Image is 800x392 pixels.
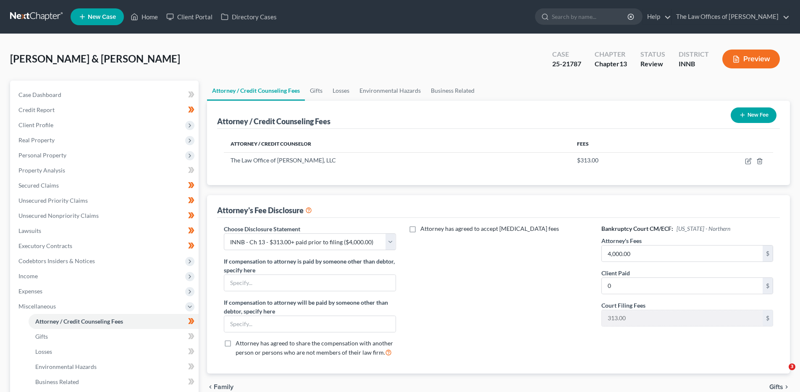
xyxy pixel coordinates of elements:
[577,157,598,164] span: $313.00
[602,246,763,261] input: 0.00
[12,178,199,193] a: Secured Claims
[601,301,645,310] label: Court Filing Fees
[679,50,709,59] div: District
[601,269,630,277] label: Client Paid
[29,314,199,329] a: Attorney / Credit Counseling Fees
[207,81,305,101] a: Attorney / Credit Counseling Fees
[207,384,233,390] button: chevron_left Family
[305,81,328,101] a: Gifts
[29,374,199,389] a: Business Related
[763,246,773,261] div: $
[640,59,665,69] div: Review
[12,102,199,118] a: Credit Report
[224,275,395,291] input: Specify...
[217,116,330,126] div: Attorney / Credit Counseling Fees
[783,384,790,390] i: chevron_right
[35,363,97,370] span: Environmental Hazards
[126,9,162,24] a: Home
[18,152,66,159] span: Personal Property
[231,157,336,164] span: The Law Office of [PERSON_NAME], LLC
[420,225,559,232] span: Attorney has agreed to accept [MEDICAL_DATA] fees
[18,227,41,234] span: Lawsuits
[18,303,56,310] span: Miscellaneous
[18,182,59,189] span: Secured Claims
[18,167,65,174] span: Property Analysis
[426,81,480,101] a: Business Related
[731,107,776,123] button: New Fee
[12,163,199,178] a: Property Analysis
[789,363,795,370] span: 3
[231,141,311,147] span: Attorney / Credit Counselor
[722,50,780,68] button: Preview
[552,59,581,69] div: 25-21787
[619,60,627,68] span: 13
[18,136,55,144] span: Real Property
[12,223,199,238] a: Lawsuits
[601,225,773,233] h6: Bankruptcy Court CM/ECF:
[679,59,709,69] div: INNB
[214,384,233,390] span: Family
[577,141,589,147] span: Fees
[354,81,426,101] a: Environmental Hazards
[771,363,792,384] iframe: Intercom live chat
[552,50,581,59] div: Case
[207,384,214,390] i: chevron_left
[35,318,123,325] span: Attorney / Credit Counseling Fees
[18,106,55,113] span: Credit Report
[643,9,671,24] a: Help
[35,333,48,340] span: Gifts
[595,50,627,59] div: Chapter
[18,272,38,280] span: Income
[29,344,199,359] a: Losses
[29,329,199,344] a: Gifts
[224,257,396,274] label: If compensation to attorney is paid by someone other than debtor, specify here
[236,340,393,356] span: Attorney has agreed to share the compensation with another person or persons who are not members ...
[18,212,99,219] span: Unsecured Nonpriority Claims
[29,359,199,374] a: Environmental Hazards
[672,9,790,24] a: The Law Offices of [PERSON_NAME]
[10,52,180,65] span: [PERSON_NAME] & [PERSON_NAME]
[217,205,312,215] div: Attorney's Fee Disclosure
[601,236,642,245] label: Attorney's Fees
[640,50,665,59] div: Status
[769,384,790,390] button: Gifts chevron_right
[18,257,95,264] span: Codebtors Insiders & Notices
[35,348,52,355] span: Losses
[12,193,199,208] a: Unsecured Priority Claims
[763,278,773,294] div: $
[763,310,773,326] div: $
[224,316,395,332] input: Specify...
[552,9,629,24] input: Search by name...
[224,298,396,316] label: If compensation to attorney will be paid by someone other than debtor, specify here
[18,242,72,249] span: Executory Contracts
[595,59,627,69] div: Chapter
[328,81,354,101] a: Losses
[224,225,300,233] label: Choose Disclosure Statement
[18,197,88,204] span: Unsecured Priority Claims
[18,91,61,98] span: Case Dashboard
[35,378,79,385] span: Business Related
[769,384,783,390] span: Gifts
[12,208,199,223] a: Unsecured Nonpriority Claims
[88,14,116,20] span: New Case
[602,310,763,326] input: 0.00
[602,278,763,294] input: 0.00
[18,121,53,128] span: Client Profile
[18,287,42,295] span: Expenses
[12,87,199,102] a: Case Dashboard
[217,9,281,24] a: Directory Cases
[677,225,730,232] span: [US_STATE] - Northern
[12,238,199,253] a: Executory Contracts
[162,9,217,24] a: Client Portal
